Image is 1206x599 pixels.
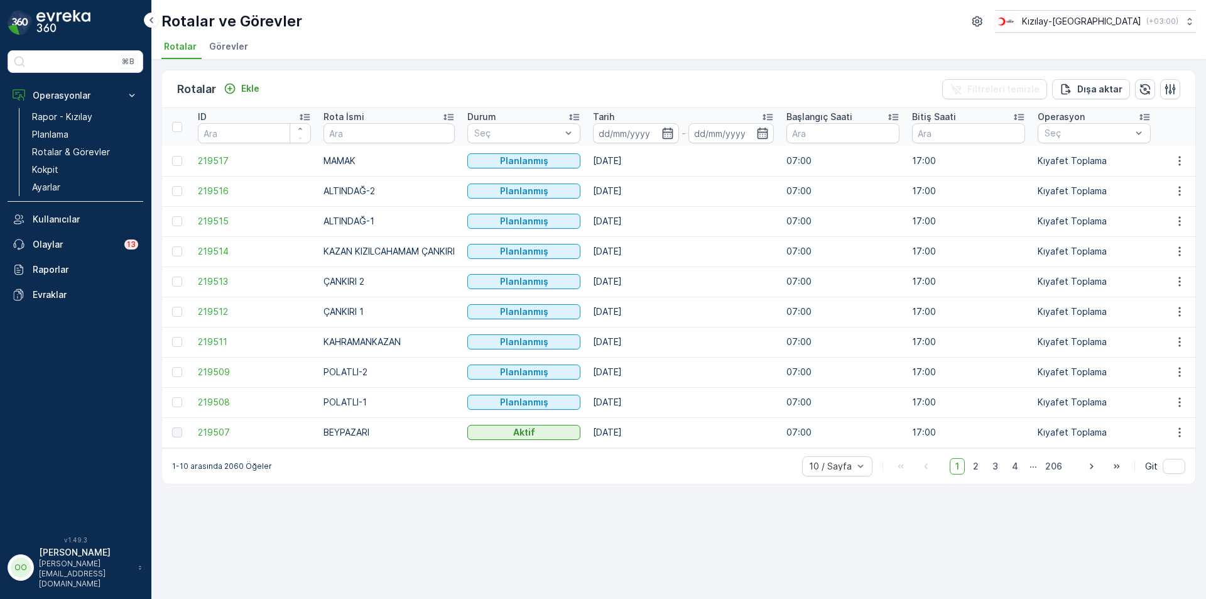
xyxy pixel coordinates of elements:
[593,123,679,143] input: dd/mm/yyyy
[209,40,248,53] span: Görevler
[906,267,1031,297] td: 17:00
[198,185,311,197] a: 219516
[8,83,143,108] button: Operasyonlar
[1029,458,1037,475] p: ...
[587,146,780,176] td: [DATE]
[198,426,311,439] a: 219507
[317,236,461,267] td: KAZAN KIZILCAHAMAM ÇANKIRI
[967,458,984,475] span: 2
[27,179,143,196] a: Ayarlar
[317,387,461,417] td: POLATLI-1
[172,337,182,347] div: Toggle Row Selected
[172,277,182,287] div: Toggle Row Selected
[27,108,143,126] a: Rapor - Kızılay
[942,79,1047,99] button: Filtreleri temizle
[172,246,182,256] div: Toggle Row Selected
[8,207,143,232] a: Kullanıcılar
[317,417,461,448] td: BEYPAZARI
[219,81,264,96] button: Ekle
[317,357,461,387] td: POLATLI-2
[198,155,311,167] span: 219517
[500,275,548,288] p: Planlanmış
[906,297,1031,327] td: 17:00
[33,213,138,226] p: Kullanıcılar
[1022,15,1141,28] p: Kızılay-[GEOGRAPHIC_DATA]
[241,82,259,95] p: Ekle
[127,239,136,250] p: 13
[27,126,143,143] a: Planlama
[122,57,134,67] p: ⌘B
[906,206,1031,236] td: 17:00
[27,143,143,161] a: Rotalar & Görevler
[467,244,580,259] button: Planlanmış
[906,357,1031,387] td: 17:00
[8,10,33,35] img: logo
[912,123,1025,143] input: Ara
[786,111,852,123] p: Başlangıç Saati
[467,153,580,168] button: Planlanmış
[500,305,548,318] p: Planlanmış
[11,558,31,578] div: OO
[467,304,580,319] button: Planlanmış
[1031,176,1157,206] td: Kıyafet Toplama
[32,163,58,176] p: Kokpit
[1031,206,1157,236] td: Kıyafet Toplama
[317,206,461,236] td: ALTINDAĞ-1
[587,387,780,417] td: [DATE]
[587,357,780,387] td: [DATE]
[587,297,780,327] td: [DATE]
[987,458,1004,475] span: 3
[1040,458,1068,475] span: 206
[780,176,906,206] td: 07:00
[317,297,461,327] td: ÇANKIRI 1
[682,126,686,141] p: -
[32,181,60,194] p: Ayarlar
[1031,146,1157,176] td: Kıyafet Toplama
[1031,236,1157,267] td: Kıyafet Toplama
[780,297,906,327] td: 07:00
[8,282,143,307] a: Evraklar
[198,111,207,123] p: ID
[33,89,118,102] p: Operasyonlar
[172,427,182,437] div: Toggle Row Selected
[198,275,311,288] span: 219513
[317,176,461,206] td: ALTINDAĞ-2
[8,546,143,589] button: OO[PERSON_NAME][PERSON_NAME][EMAIL_ADDRESS][DOMAIN_NAME]
[906,327,1031,357] td: 17:00
[317,146,461,176] td: MAMAK
[317,327,461,357] td: KAHRAMANKAZAN
[32,146,110,158] p: Rotalar & Görevler
[780,357,906,387] td: 07:00
[1038,111,1085,123] p: Operasyon
[1146,16,1178,26] p: ( +03:00 )
[198,396,311,409] a: 219508
[500,215,548,228] p: Planlanmış
[467,274,580,289] button: Planlanmış
[500,245,548,258] p: Planlanmış
[906,387,1031,417] td: 17:00
[36,10,90,35] img: logo_dark-DEwI_e13.png
[467,365,580,380] button: Planlanmış
[500,185,548,197] p: Planlanmış
[513,426,535,439] p: Aktif
[1031,357,1157,387] td: Kıyafet Toplama
[593,111,614,123] p: Tarih
[906,146,1031,176] td: 17:00
[32,128,68,141] p: Planlama
[474,127,561,140] p: Seç
[1045,127,1131,140] p: Seç
[172,397,182,407] div: Toggle Row Selected
[467,334,580,349] button: Planlanmış
[39,559,132,589] p: [PERSON_NAME][EMAIL_ADDRESS][DOMAIN_NAME]
[1006,458,1024,475] span: 4
[164,40,197,53] span: Rotalar
[500,336,548,348] p: Planlanmış
[780,327,906,357] td: 07:00
[323,111,364,123] p: Rota İsmi
[198,366,311,378] a: 219509
[172,186,182,196] div: Toggle Row Selected
[198,245,311,258] a: 219514
[906,176,1031,206] td: 17:00
[8,232,143,257] a: Olaylar13
[906,236,1031,267] td: 17:00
